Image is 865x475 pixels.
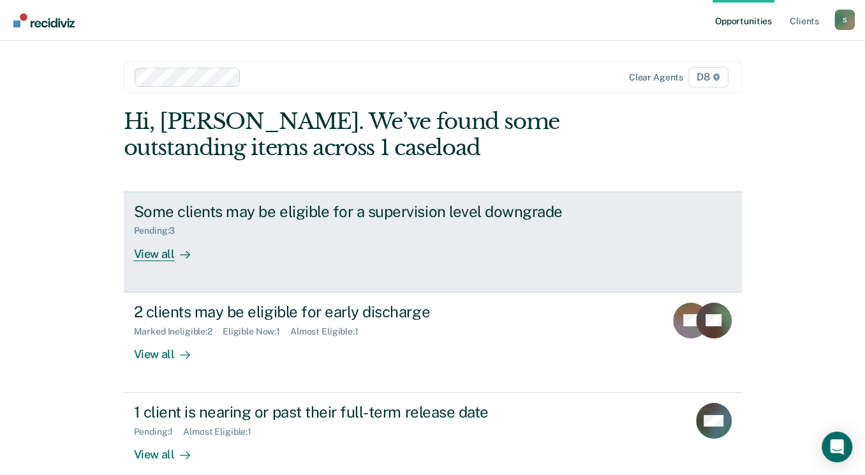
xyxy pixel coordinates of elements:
div: Marked Ineligible : 2 [134,326,223,337]
div: Clear agents [629,72,683,83]
div: Almost Eligible : 1 [290,326,369,337]
div: View all [134,437,205,462]
div: View all [134,236,205,261]
div: Almost Eligible : 1 [183,426,262,437]
div: 1 client is nearing or past their full-term release date [134,403,582,421]
a: Some clients may be eligible for a supervision level downgradePending:3View all [124,192,742,292]
div: 2 clients may be eligible for early discharge [134,303,582,321]
div: Hi, [PERSON_NAME]. We’ve found some outstanding items across 1 caseload [124,109,618,161]
div: S [834,10,855,30]
div: Some clients may be eligible for a supervision level downgrade [134,202,582,221]
div: Pending : 3 [134,225,186,236]
span: D8 [688,67,728,87]
div: View all [134,336,205,361]
div: Open Intercom Messenger [822,432,852,462]
img: Recidiviz [13,13,75,27]
button: Profile dropdown button [834,10,855,30]
div: Pending : 1 [134,426,184,437]
a: 2 clients may be eligible for early dischargeMarked Ineligible:2Eligible Now:1Almost Eligible:1Vi... [124,292,742,393]
div: Eligible Now : 1 [223,326,290,337]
